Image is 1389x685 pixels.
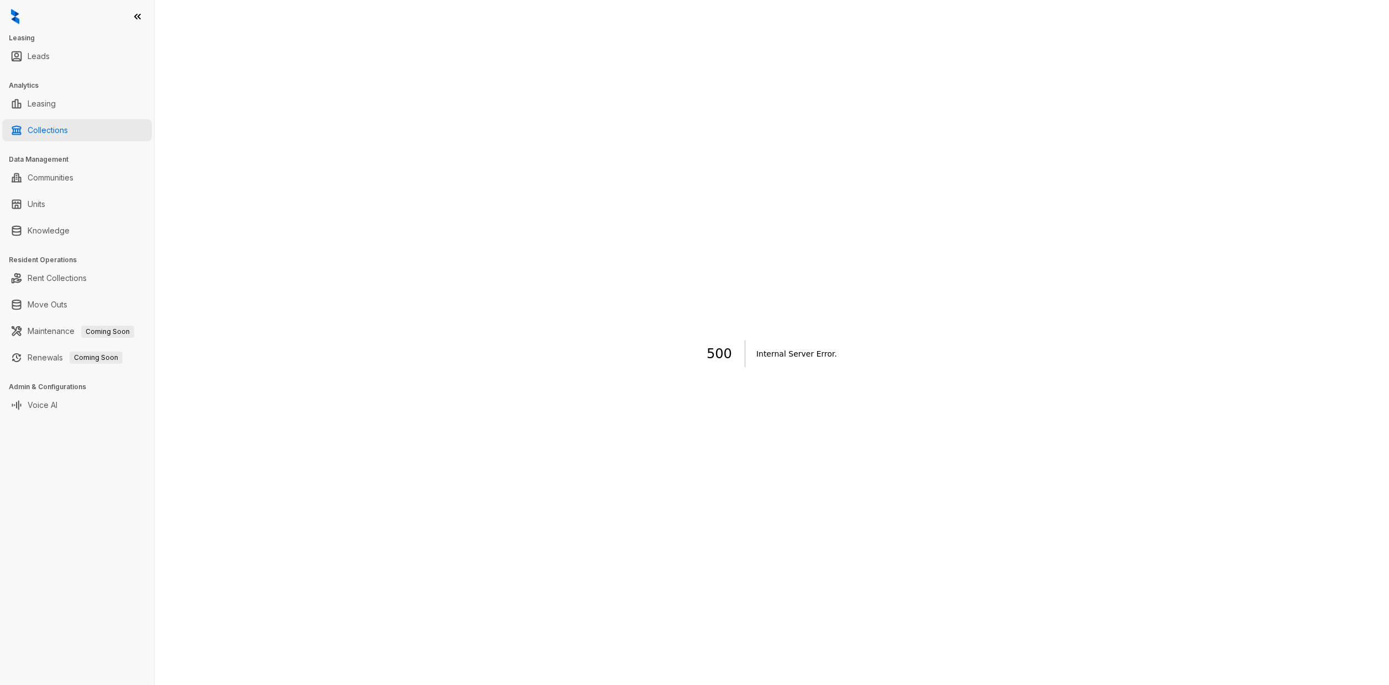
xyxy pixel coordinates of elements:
[28,267,87,289] a: Rent Collections
[2,193,152,215] li: Units
[9,255,154,265] h3: Resident Operations
[28,119,68,141] a: Collections
[2,45,152,67] li: Leads
[2,320,152,342] li: Maintenance
[2,394,152,416] li: Voice AI
[70,352,123,364] span: Coming Soon
[756,346,837,362] h2: Internal Server Error .
[28,347,123,369] a: RenewalsComing Soon
[2,119,152,141] li: Collections
[28,193,45,215] a: Units
[81,326,134,338] span: Coming Soon
[9,155,154,164] h3: Data Management
[2,220,152,242] li: Knowledge
[28,220,70,242] a: Knowledge
[28,45,50,67] a: Leads
[9,81,154,91] h3: Analytics
[9,33,154,43] h3: Leasing
[2,294,152,316] li: Move Outs
[2,93,152,115] li: Leasing
[28,93,56,115] a: Leasing
[2,347,152,369] li: Renewals
[11,9,19,24] img: logo
[2,267,152,289] li: Rent Collections
[28,394,57,416] a: Voice AI
[28,167,73,189] a: Communities
[2,167,152,189] li: Communities
[707,341,745,367] h1: 500
[28,294,67,316] a: Move Outs
[9,382,154,392] h3: Admin & Configurations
